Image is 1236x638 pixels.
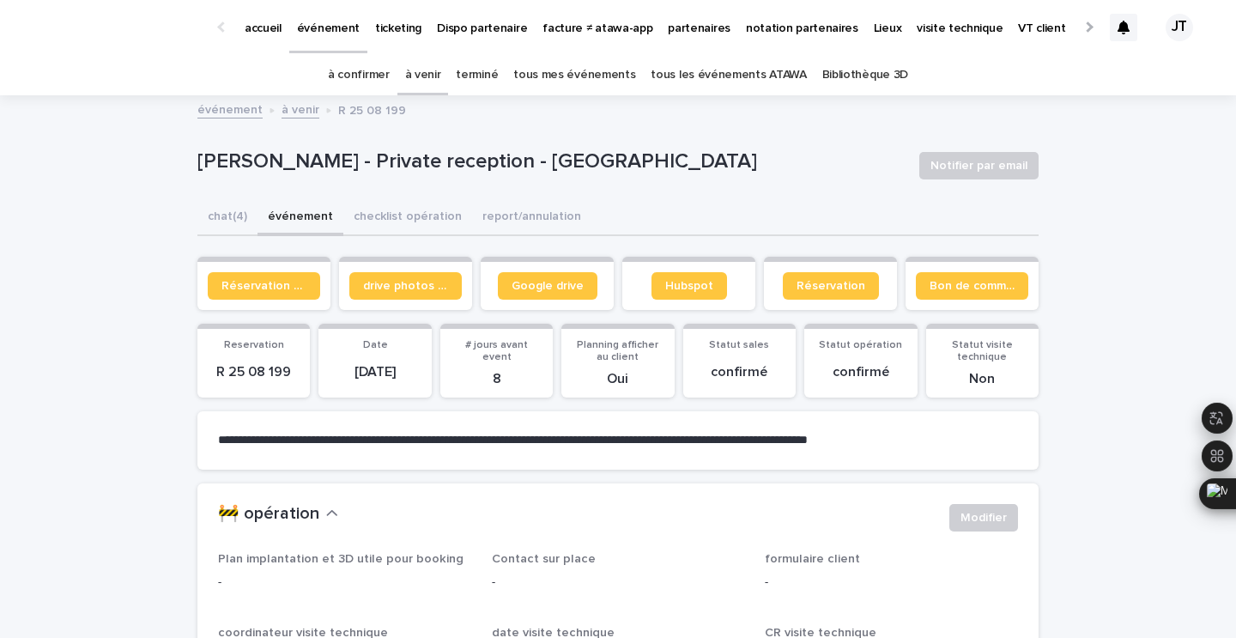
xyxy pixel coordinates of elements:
[930,157,1027,174] span: Notifier par email
[665,280,713,292] span: Hubspot
[343,200,472,236] button: checklist opération
[919,152,1039,179] button: Notifier par email
[765,574,1018,592] p: -
[329,364,421,380] p: [DATE]
[208,272,320,300] a: Réservation client
[952,340,1013,362] span: Statut visite technique
[218,504,319,525] h2: 🚧 opération
[651,272,727,300] a: Hubspot
[1166,14,1193,41] div: JT
[512,280,584,292] span: Google drive
[916,272,1028,300] a: Bon de commande
[218,504,338,525] button: 🚧 opération
[815,364,906,380] p: confirmé
[492,574,745,592] p: -
[363,280,448,292] span: drive photos coordinateur
[572,371,663,387] p: Oui
[822,55,908,95] a: Bibliothèque 3D
[797,280,865,292] span: Réservation
[465,340,528,362] span: # jours avant event
[949,504,1018,532] button: Modifier
[197,149,906,174] p: [PERSON_NAME] - Private reception - [GEOGRAPHIC_DATA]
[709,340,769,350] span: Statut sales
[197,200,257,236] button: chat (4)
[456,55,498,95] a: terminé
[472,200,591,236] button: report/annulation
[694,364,785,380] p: confirmé
[349,272,462,300] a: drive photos coordinateur
[765,553,860,565] span: formulaire client
[405,55,441,95] a: à venir
[451,371,542,387] p: 8
[208,364,300,380] p: R 25 08 199
[960,509,1007,526] span: Modifier
[218,553,463,565] span: Plan implantation et 3D utile pour booking
[783,272,879,300] a: Réservation
[338,100,406,118] p: R 25 08 199
[221,280,306,292] span: Réservation client
[224,340,284,350] span: Reservation
[492,553,596,565] span: Contact sur place
[819,340,902,350] span: Statut opération
[282,99,319,118] a: à venir
[257,200,343,236] button: événement
[218,574,471,592] p: -
[930,280,1015,292] span: Bon de commande
[577,340,658,362] span: Planning afficher au client
[363,340,388,350] span: Date
[34,10,201,45] img: Ls34BcGeRexTGTNfXpUC
[651,55,806,95] a: tous les événements ATAWA
[197,99,263,118] a: événement
[513,55,635,95] a: tous mes événements
[328,55,390,95] a: à confirmer
[498,272,597,300] a: Google drive
[936,371,1028,387] p: Non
